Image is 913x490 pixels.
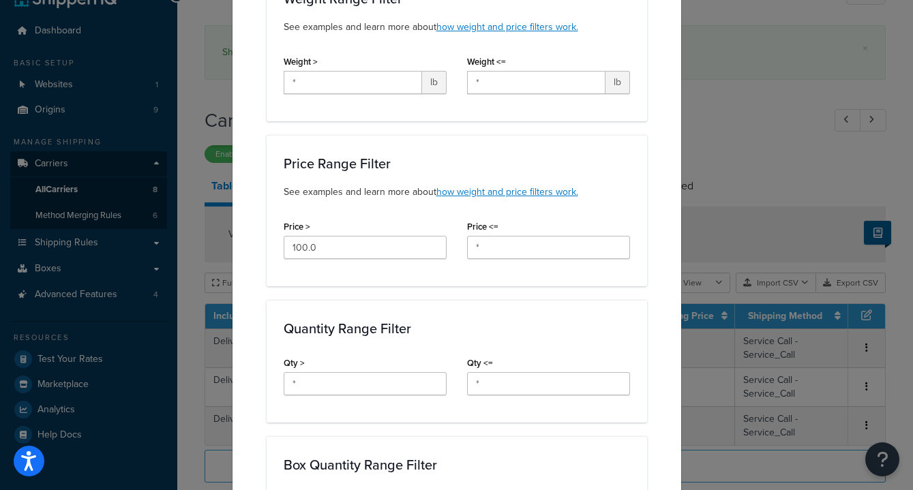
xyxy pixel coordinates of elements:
label: Weight <= [467,57,506,67]
span: lb [422,71,447,94]
h3: Price Range Filter [284,156,630,171]
p: See examples and learn more about [284,185,630,200]
label: Weight > [284,57,318,67]
a: how weight and price filters work. [436,20,578,34]
label: Qty > [284,358,305,368]
p: See examples and learn more about [284,20,630,35]
span: lb [605,71,630,94]
a: how weight and price filters work. [436,185,578,199]
label: Price <= [467,221,498,232]
label: Qty <= [467,358,493,368]
label: Price > [284,221,310,232]
h3: Quantity Range Filter [284,321,630,336]
h3: Box Quantity Range Filter [284,457,630,472]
